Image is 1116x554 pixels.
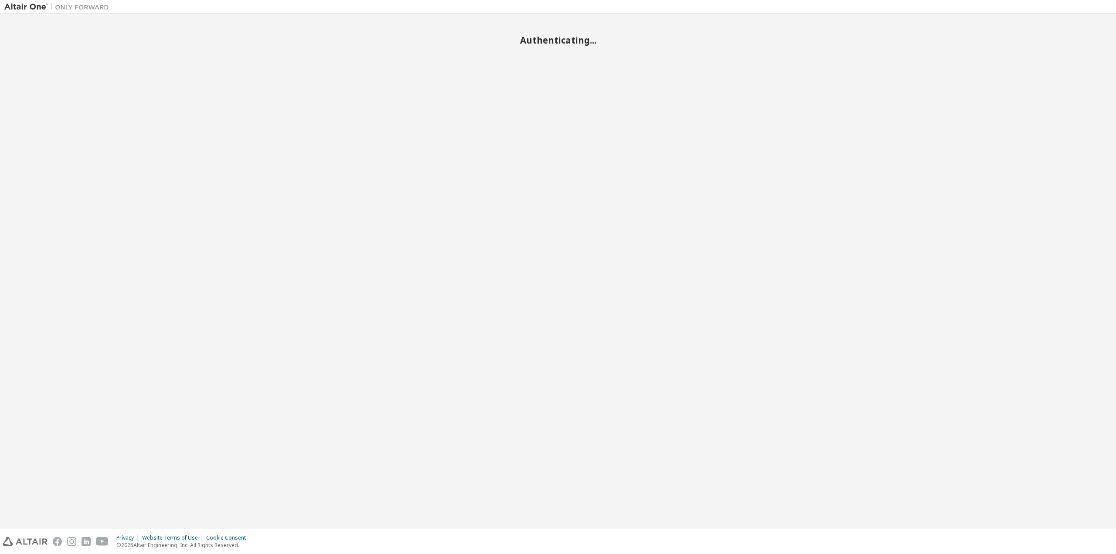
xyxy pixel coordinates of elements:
img: Altair One [4,3,113,11]
img: instagram.svg [67,537,76,546]
img: altair_logo.svg [3,537,48,546]
p: © 2025 Altair Engineering, Inc. All Rights Reserved. [116,541,251,549]
div: Privacy [116,534,142,541]
div: Cookie Consent [206,534,251,541]
div: Website Terms of Use [142,534,206,541]
h2: Authenticating... [4,34,1112,46]
img: facebook.svg [53,537,62,546]
img: youtube.svg [96,537,109,546]
img: linkedin.svg [82,537,91,546]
